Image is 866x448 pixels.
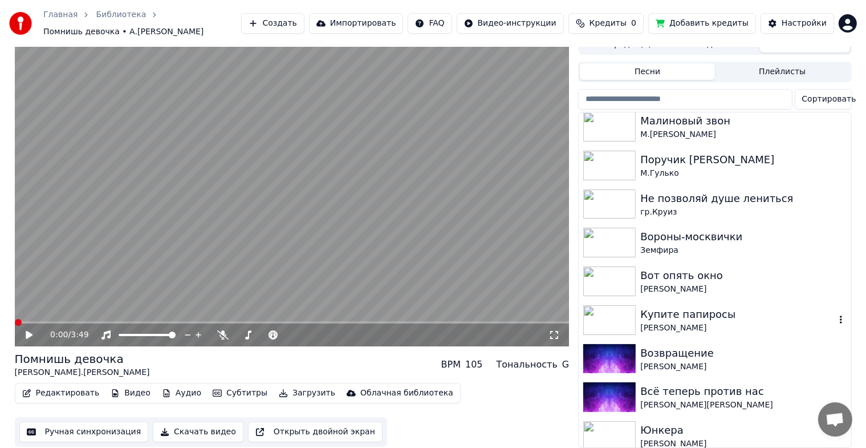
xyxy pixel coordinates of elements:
nav: breadcrumb [43,9,241,38]
div: [PERSON_NAME] [640,361,846,373]
span: 0:00 [50,329,68,341]
button: Ручная синхронизация [19,422,149,442]
button: Открыть двойной экран [248,422,383,442]
div: Не позволяй душе лениться [640,191,846,207]
button: Кредиты0 [568,13,644,34]
div: Всё теперь против нас [640,384,846,399]
div: Настройки [782,18,827,29]
span: Помнишь девочка • А.[PERSON_NAME] [43,26,204,38]
button: Скачать видео [153,422,243,442]
div: BPM [441,358,461,372]
div: [PERSON_NAME] [640,322,835,334]
button: Плейлисты [715,63,850,80]
span: 0 [631,18,636,29]
button: Аудио [157,385,206,401]
div: Юнкера [640,422,846,438]
div: G [562,358,569,372]
a: Главная [43,9,78,21]
div: Вот опять окно [640,268,846,284]
div: Вороны-москвички [640,229,846,245]
div: Помнишь девочка [15,351,150,367]
div: Земфира [640,245,846,256]
div: Купите папиросы [640,306,835,322]
span: 3:49 [71,329,88,341]
button: Создать [241,13,304,34]
button: Добавить кредиты [648,13,756,34]
button: Видео [106,385,155,401]
div: [PERSON_NAME] [640,284,846,295]
span: Кредиты [589,18,627,29]
img: youka [9,12,32,35]
div: Поручик [PERSON_NAME] [640,152,846,168]
div: М.[PERSON_NAME] [640,129,846,140]
div: Возвращение [640,345,846,361]
span: Сортировать [802,94,856,105]
button: FAQ [408,13,452,34]
div: Облачная библиотека [360,388,453,399]
div: Тональность [497,358,558,372]
div: / [50,329,78,341]
button: Видео-инструкции [457,13,564,34]
div: гр.Круиз [640,207,846,218]
button: Редактировать [18,385,104,401]
div: [PERSON_NAME].[PERSON_NAME] [15,367,150,378]
button: Загрузить [274,385,340,401]
button: Песни [580,63,715,80]
div: М.Гулько [640,168,846,179]
button: Настройки [761,13,834,34]
button: Импортировать [309,13,404,34]
div: Малиновый звон [640,113,846,129]
button: Субтитры [208,385,272,401]
div: 105 [465,358,483,372]
a: Открытый чат [818,402,852,437]
div: [PERSON_NAME][PERSON_NAME] [640,399,846,411]
a: Библиотека [96,9,146,21]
